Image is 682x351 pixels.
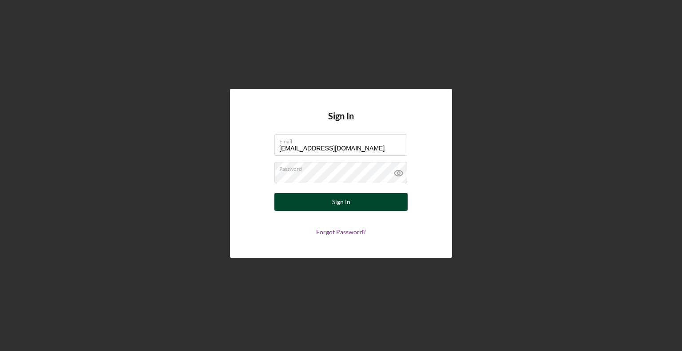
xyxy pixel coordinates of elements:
[274,193,408,211] button: Sign In
[332,193,350,211] div: Sign In
[279,162,407,172] label: Password
[279,135,407,145] label: Email
[316,228,366,236] a: Forgot Password?
[328,111,354,134] h4: Sign In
